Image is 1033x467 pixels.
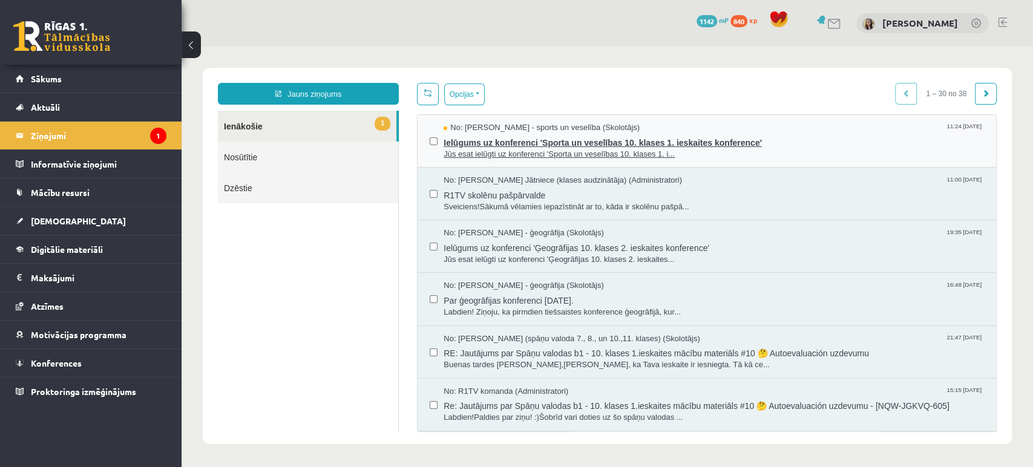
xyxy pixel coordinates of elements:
[31,73,62,84] span: Sākums
[36,126,217,157] a: Dzēstie
[16,93,166,121] a: Aktuāli
[262,128,802,166] a: No: [PERSON_NAME] Jātniece (klases audzinātāja) (Administratori) 11:00 [DATE] R1TV skolēnu pašpār...
[31,122,166,149] legend: Ziņojumi
[16,178,166,206] a: Mācību resursi
[16,321,166,348] a: Motivācijas programma
[36,36,217,58] a: Jauns ziņojums
[762,76,802,85] span: 11:24 [DATE]
[36,64,215,95] a: 1Ienākošie
[262,287,802,324] a: No: [PERSON_NAME] (spāņu valoda 7., 8., un 10.,11. klases) (Skolotājs) 21:47 [DATE] RE: Jautājums...
[31,102,60,113] span: Aktuāli
[16,150,166,178] a: Informatīvie ziņojumi
[263,37,303,59] button: Opcijas
[730,15,747,27] span: 840
[16,264,166,292] a: Maksājumi
[262,260,802,272] span: Labdien! Ziņoju, ka pirmdien tiešsaistes konference ģeogrāfijā, kur...
[762,287,802,296] span: 21:47 [DATE]
[262,102,802,114] span: Jūs esat ielūgti uz konferenci 'Sporta un veselības 10. klases 1. i...
[13,21,110,51] a: Rīgas 1. Tālmācības vidusskola
[262,339,802,377] a: No: R1TV komanda (Administratori) 15:15 [DATE] Re: Jautājums par Spāņu valodas b1 - 10. klases 1....
[36,95,217,126] a: Nosūtītie
[31,358,82,368] span: Konferences
[762,234,802,243] span: 16:48 [DATE]
[262,128,500,140] span: No: [PERSON_NAME] Jātniece (klases audzinātāja) (Administratori)
[31,187,90,198] span: Mācību resursi
[262,87,802,102] span: Ielūgums uz konferenci 'Sporta un veselības 10. klases 1. ieskaites konference'
[262,76,458,87] span: No: [PERSON_NAME] - sports un veselība (Skolotājs)
[262,350,802,365] span: Re: Jautājums par Spāņu valodas b1 - 10. klases 1.ieskaites mācību materiāls #10 🤔 Autoevaluación...
[262,76,802,113] a: No: [PERSON_NAME] - sports un veselība (Skolotājs) 11:24 [DATE] Ielūgums uz konferenci 'Sporta un...
[735,36,794,58] span: 1 – 30 no 38
[16,122,166,149] a: Ziņojumi1
[150,128,166,144] i: 1
[262,181,422,192] span: No: [PERSON_NAME] - ģeogrāfija (Skolotājs)
[31,386,136,397] span: Proktoringa izmēģinājums
[719,15,729,25] span: mP
[762,339,802,348] span: 15:15 [DATE]
[262,140,802,155] span: R1TV skolēnu pašpārvalde
[882,17,958,29] a: [PERSON_NAME]
[31,150,166,178] legend: Informatīvie ziņojumi
[262,245,802,260] span: Par ģeogrāfijas konferenci [DATE].
[762,181,802,190] span: 19:35 [DATE]
[31,329,126,340] span: Motivācijas programma
[262,287,518,298] span: No: [PERSON_NAME] (spāņu valoda 7., 8., un 10.,11. klases) (Skolotājs)
[262,298,802,313] span: RE: Jautājums par Spāņu valodas b1 - 10. klases 1.ieskaites mācību materiāls #10 🤔 Autoevaluación...
[262,192,802,207] span: Ielūgums uz konferenci 'Ģeogrāfijas 10. klases 2. ieskaites konference'
[16,349,166,377] a: Konferences
[262,181,802,218] a: No: [PERSON_NAME] - ģeogrāfija (Skolotājs) 19:35 [DATE] Ielūgums uz konferenci 'Ģeogrāfijas 10. k...
[16,292,166,320] a: Atzīmes
[262,234,802,271] a: No: [PERSON_NAME] - ģeogrāfija (Skolotājs) 16:48 [DATE] Par ģeogrāfijas konferenci [DATE]. Labdie...
[262,207,802,219] span: Jūs esat ielūgti uz konferenci 'Ģeogrāfijas 10. klases 2. ieskaites...
[16,65,166,93] a: Sākums
[262,313,802,324] span: Buenas tardes [PERSON_NAME],[PERSON_NAME], ka Tava ieskaite ir iesniegta. Tā kā ce...
[31,244,103,255] span: Digitālie materiāli
[16,207,166,235] a: [DEMOGRAPHIC_DATA]
[16,235,166,263] a: Digitālie materiāli
[749,15,757,25] span: xp
[862,18,874,30] img: Marija Nicmane
[31,215,126,226] span: [DEMOGRAPHIC_DATA]
[31,301,64,312] span: Atzīmes
[730,15,763,25] a: 840 xp
[762,128,802,137] span: 11:00 [DATE]
[697,15,729,25] a: 1142 mP
[262,365,802,377] span: Labdien!Paldies par ziņu! :)Šobrīd vari doties uz šo spāņu valodas ...
[31,264,166,292] legend: Maksājumi
[262,234,422,245] span: No: [PERSON_NAME] - ģeogrāfija (Skolotājs)
[16,377,166,405] a: Proktoringa izmēģinājums
[193,70,209,84] span: 1
[262,339,387,351] span: No: R1TV komanda (Administratori)
[697,15,717,27] span: 1142
[262,155,802,166] span: Sveiciens!Sākumā vēlamies iepazīstināt ar to, kāda ir skolēnu pašpā...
